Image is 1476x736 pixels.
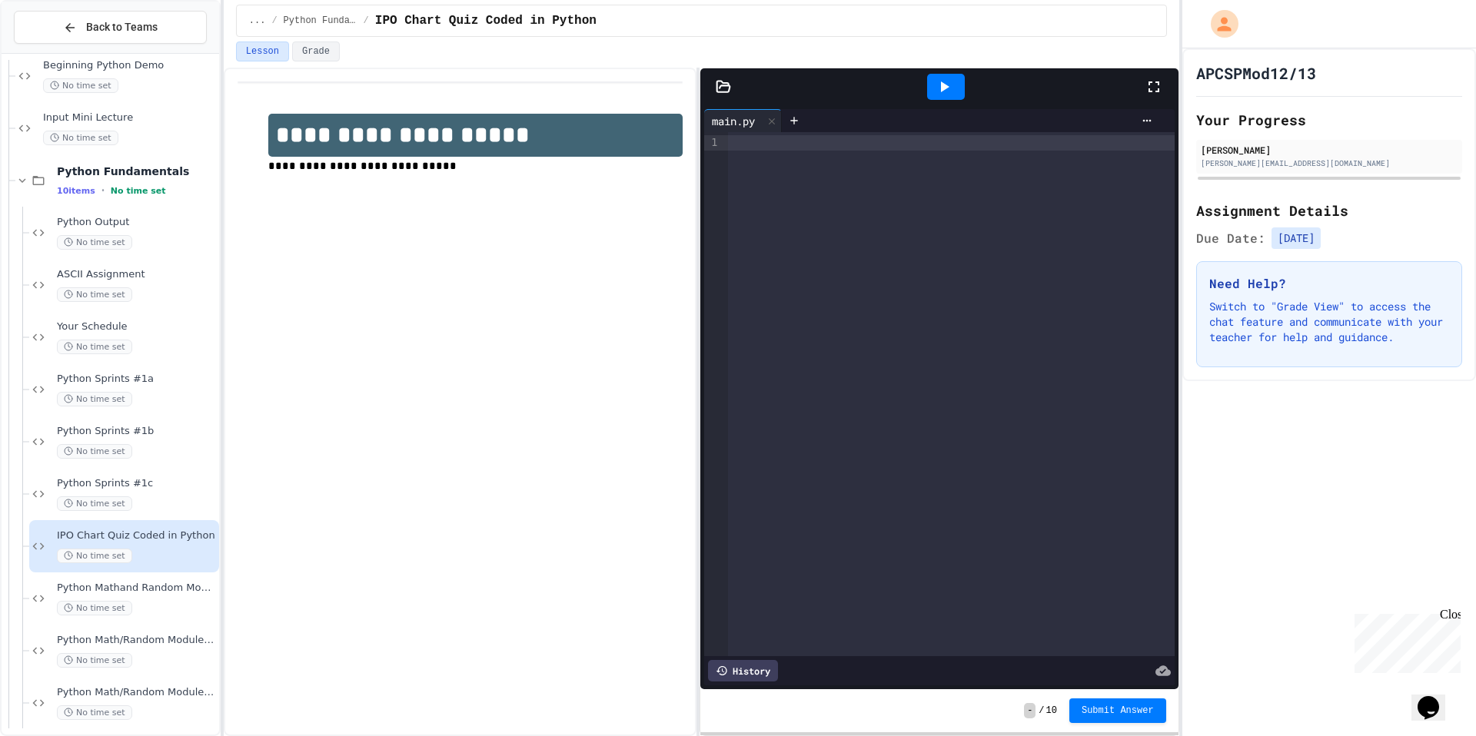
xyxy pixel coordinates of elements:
[1201,143,1458,157] div: [PERSON_NAME]
[57,601,132,615] span: No time set
[57,444,132,459] span: No time set
[57,634,216,647] span: Python Math/Random Modules 2B:
[1348,608,1461,673] iframe: chat widget
[1195,6,1242,41] div: My Account
[57,582,216,595] span: Python Mathand Random Module 2A
[1411,675,1461,721] iframe: chat widget
[1196,62,1316,84] h1: APCSPMod12/13
[57,320,216,333] span: Your Schedule
[101,184,105,197] span: •
[1024,703,1036,718] span: -
[57,686,216,699] span: Python Math/Random Modules 2C
[708,660,778,681] div: History
[57,705,132,720] span: No time set
[1082,705,1154,717] span: Submit Answer
[704,113,763,129] div: main.py
[249,15,266,27] span: ...
[43,59,216,72] span: Beginning Python Demo
[57,287,132,302] span: No time set
[57,653,132,668] span: No time set
[236,41,289,61] button: Lesson
[57,373,216,386] span: Python Sprints #1a
[57,186,95,196] span: 10 items
[1272,227,1321,249] span: [DATE]
[43,78,118,93] span: No time set
[57,392,132,406] span: No time set
[1209,299,1449,345] p: Switch to "Grade View" to access the chat feature and communicate with your teacher for help and ...
[57,477,216,490] span: Python Sprints #1c
[57,549,132,563] span: No time set
[704,109,782,132] div: main.py
[1201,157,1458,169] div: [PERSON_NAME][EMAIL_ADDRESS][DOMAIN_NAME]
[375,12,597,30] span: IPO Chart Quiz Coded in Python
[86,19,158,35] span: Back to Teams
[1196,200,1462,221] h2: Assignment Details
[1209,274,1449,293] h3: Need Help?
[57,164,216,178] span: Python Fundamentals
[1196,109,1462,131] h2: Your Progress
[271,15,277,27] span: /
[57,216,216,229] span: Python Output
[43,111,216,124] span: Input Mini Lecture
[1196,229,1265,247] span: Due Date:
[43,131,118,145] span: No time set
[364,15,369,27] span: /
[57,235,132,250] span: No time set
[1046,705,1057,717] span: 10
[57,425,216,438] span: Python Sprints #1b
[57,496,132,511] span: No time set
[6,6,106,98] div: Chat with us now!Close
[57,529,216,542] span: IPO Chart Quiz Coded in Python
[284,15,357,27] span: Python Fundamentals
[57,340,132,354] span: No time set
[111,186,166,196] span: No time set
[1069,698,1166,723] button: Submit Answer
[292,41,340,61] button: Grade
[1039,705,1044,717] span: /
[57,268,216,281] span: ASCII Assignment
[704,135,720,151] div: 1
[14,11,207,44] button: Back to Teams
